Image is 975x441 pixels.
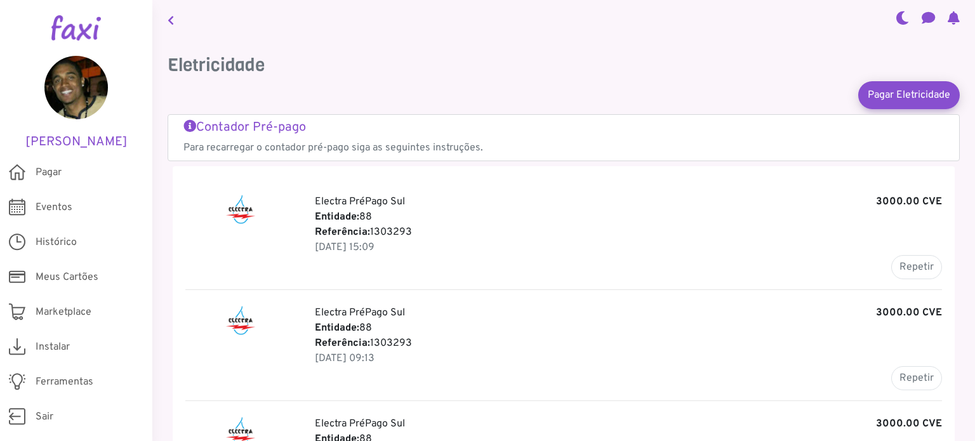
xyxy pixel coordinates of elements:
[19,56,133,150] a: [PERSON_NAME]
[315,225,942,240] p: 1303293
[36,305,91,320] span: Marketplace
[315,240,942,255] p: 21 Aug 2025, 16:09
[225,305,257,336] img: Electra PréPago Sul
[183,120,944,155] a: Contador Pré-pago Para recarregar o contador pré-pago siga as seguintes instruções.
[315,209,942,225] p: 88
[891,366,942,390] button: Repetir
[168,55,960,76] h3: Eletricidade
[36,409,53,425] span: Sair
[876,194,942,209] b: 3000.00 CVE
[876,305,942,320] b: 3000.00 CVE
[891,255,942,279] button: Repetir
[315,416,942,431] p: Electra PréPago Sul
[315,351,942,366] p: 23 Jul 2025, 10:13
[315,337,370,350] b: Referência:
[36,374,93,390] span: Ferramentas
[36,165,62,180] span: Pagar
[876,416,942,431] b: 3000.00 CVE
[315,336,942,351] p: 1303293
[315,320,942,336] p: 88
[315,211,359,223] b: Entidade:
[183,120,944,135] h5: Contador Pré-pago
[315,305,942,320] p: Electra PréPago Sul
[315,194,942,209] p: Electra PréPago Sul
[315,226,370,239] b: Referência:
[315,322,359,334] b: Entidade:
[225,194,257,225] img: Electra PréPago Sul
[36,200,72,215] span: Eventos
[36,270,98,285] span: Meus Cartões
[858,81,960,109] a: Pagar Eletricidade
[19,135,133,150] h5: [PERSON_NAME]
[36,339,70,355] span: Instalar
[183,140,944,155] p: Para recarregar o contador pré-pago siga as seguintes instruções.
[36,235,77,250] span: Histórico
